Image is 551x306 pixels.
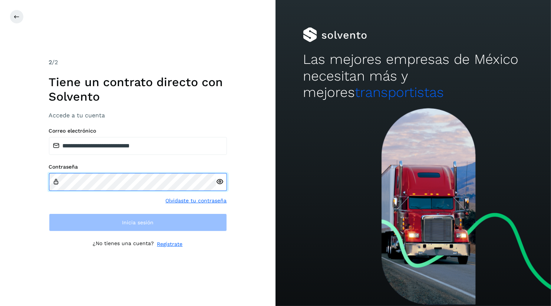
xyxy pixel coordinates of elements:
[166,197,227,205] a: Olvidaste tu contraseña
[303,51,523,101] h2: Las mejores empresas de México necesitan más y mejores
[157,240,183,248] a: Regístrate
[49,164,227,170] label: Contraseña
[49,112,227,119] h3: Accede a tu cuenta
[122,220,154,225] span: Inicia sesión
[49,75,227,104] h1: Tiene un contrato directo con Solvento
[49,58,227,67] div: /2
[49,59,52,66] span: 2
[49,128,227,134] label: Correo electrónico
[49,214,227,231] button: Inicia sesión
[93,240,154,248] p: ¿No tienes una cuenta?
[355,84,444,100] span: transportistas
